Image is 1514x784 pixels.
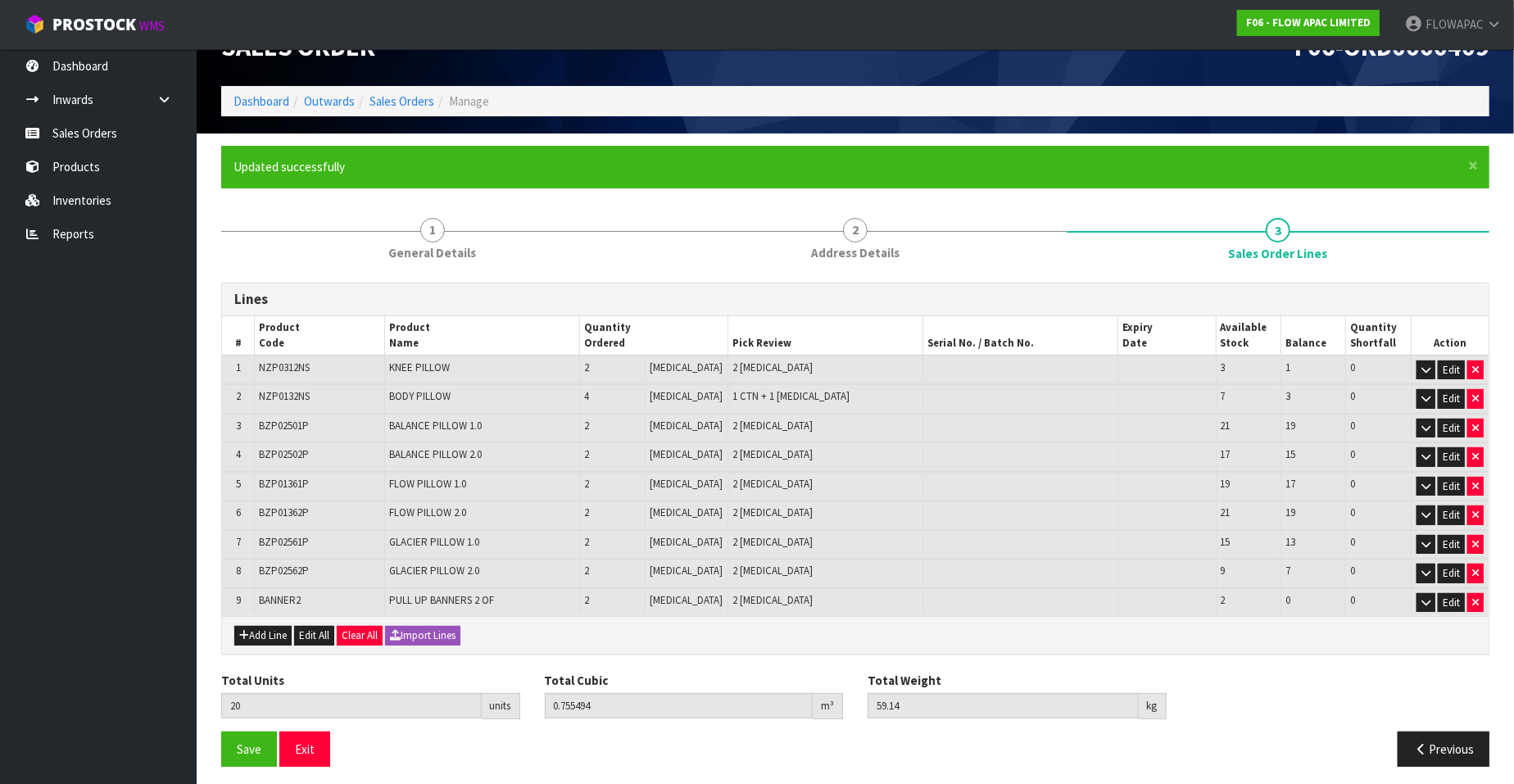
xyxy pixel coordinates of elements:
[1438,447,1465,467] button: Edit
[1285,419,1295,433] span: 19
[236,389,241,403] span: 2
[584,419,589,433] span: 2
[1266,218,1290,242] span: 3
[389,360,450,374] span: KNEE PILLOW
[1350,419,1355,433] span: 0
[482,693,520,719] div: units
[294,626,334,646] button: Edit All
[1438,477,1465,496] button: Edit
[1411,316,1489,356] th: Action
[732,564,813,578] span: 2 [MEDICAL_DATA]
[389,477,466,491] span: FLOW PILLOW 1.0
[259,447,309,461] span: BZP02502P
[234,626,292,646] button: Add Line
[1350,360,1355,374] span: 0
[732,360,813,374] span: 2 [MEDICAL_DATA]
[389,535,479,549] span: GLACIER PILLOW 1.0
[233,93,289,109] a: Dashboard
[584,593,589,607] span: 2
[1221,360,1226,374] span: 3
[1221,535,1231,549] span: 15
[389,419,482,433] span: BALANCE PILLOW 1.0
[304,93,355,109] a: Outwards
[545,672,609,689] label: Total Cubic
[650,564,723,578] span: [MEDICAL_DATA]
[1139,693,1167,719] div: kg
[221,270,1489,779] span: Sales Order Lines
[389,593,494,607] span: PULL UP BANNERS 2 OF
[732,477,813,491] span: 2 [MEDICAL_DATA]
[1221,505,1231,519] span: 21
[1346,316,1411,356] th: Quantity Shortfall
[237,741,261,757] span: Save
[234,292,1476,307] h3: Lines
[1285,360,1290,374] span: 1
[732,505,813,519] span: 2 [MEDICAL_DATA]
[1216,316,1281,356] th: Available Stock
[1221,447,1231,461] span: 17
[1285,477,1295,491] span: 17
[389,244,477,261] span: General Details
[221,732,277,767] button: Save
[1285,389,1290,403] span: 3
[236,505,241,519] span: 6
[1468,154,1478,177] span: ×
[584,535,589,549] span: 2
[236,564,241,578] span: 8
[584,447,589,461] span: 2
[580,316,728,356] th: Quantity Ordered
[732,447,813,461] span: 2 [MEDICAL_DATA]
[811,244,900,261] span: Address Details
[337,626,383,646] button: Clear All
[1221,477,1231,491] span: 19
[584,505,589,519] span: 2
[236,593,241,607] span: 9
[385,626,460,646] button: Import Lines
[259,477,309,491] span: BZP01361P
[1285,593,1290,607] span: 0
[1350,477,1355,491] span: 0
[1438,535,1465,555] button: Edit
[259,535,309,549] span: BZP02561P
[1229,245,1328,262] span: Sales Order Lines
[1246,16,1371,29] strong: F06 - FLOW APAC LIMITED
[389,505,466,519] span: FLOW PILLOW 2.0
[545,693,814,718] input: Total Cubic
[1438,564,1465,583] button: Edit
[1438,593,1465,613] button: Edit
[221,672,284,689] label: Total Units
[1350,535,1355,549] span: 0
[1350,564,1355,578] span: 0
[1350,505,1355,519] span: 0
[236,419,241,433] span: 3
[369,93,434,109] a: Sales Orders
[259,505,309,519] span: BZP01362P
[1350,389,1355,403] span: 0
[1350,593,1355,607] span: 0
[1221,389,1226,403] span: 7
[650,505,723,519] span: [MEDICAL_DATA]
[1350,447,1355,461] span: 0
[584,389,589,403] span: 4
[868,693,1139,718] input: Total Weight
[1221,419,1231,433] span: 21
[584,564,589,578] span: 2
[1281,316,1345,356] th: Balance
[1221,564,1226,578] span: 9
[584,477,589,491] span: 2
[1285,535,1295,549] span: 13
[236,477,241,491] span: 5
[650,447,723,461] span: [MEDICAL_DATA]
[1438,360,1465,380] button: Edit
[732,535,813,549] span: 2 [MEDICAL_DATA]
[139,18,165,34] small: WMS
[1438,419,1465,438] button: Edit
[650,477,723,491] span: [MEDICAL_DATA]
[221,693,482,718] input: Total Units
[255,316,385,356] th: Product Code
[732,419,813,433] span: 2 [MEDICAL_DATA]
[389,389,451,403] span: BODY PILLOW
[389,564,479,578] span: GLACIER PILLOW 2.0
[843,218,868,242] span: 2
[385,316,580,356] th: Product Name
